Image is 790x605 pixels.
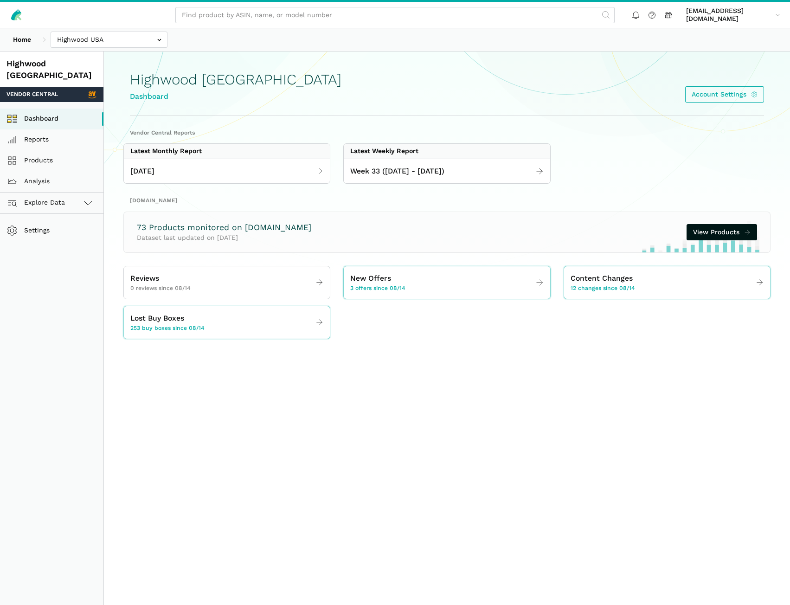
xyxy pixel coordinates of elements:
span: Lost Buy Boxes [130,313,184,324]
a: View Products [687,224,758,240]
a: Week 33 ([DATE] - [DATE]) [344,162,550,180]
span: 0 reviews since 08/14 [130,284,191,293]
span: New Offers [350,273,391,284]
a: [EMAIL_ADDRESS][DOMAIN_NAME] [683,5,784,25]
a: [DATE] [124,162,330,180]
div: Highwood [GEOGRAPHIC_DATA] [6,58,97,81]
span: [EMAIL_ADDRESS][DOMAIN_NAME] [686,7,772,23]
h2: Vendor Central Reports [130,129,764,137]
input: Highwood USA [51,32,167,48]
h1: Highwood [GEOGRAPHIC_DATA] [130,71,341,88]
a: Home [6,32,38,48]
a: Account Settings [685,86,764,103]
input: Find product by ASIN, name, or model number [175,7,615,23]
p: Dataset last updated on [DATE] [137,233,311,243]
div: Dashboard [130,91,341,103]
span: [DATE] [130,166,154,177]
a: New Offers 3 offers since 08/14 [344,270,550,296]
h3: 73 Products monitored on [DOMAIN_NAME] [137,222,311,233]
h2: [DOMAIN_NAME] [130,197,764,205]
a: Lost Buy Boxes 253 buy boxes since 08/14 [124,309,330,335]
a: Reviews 0 reviews since 08/14 [124,270,330,296]
span: Vendor Central [6,90,58,99]
span: 3 offers since 08/14 [350,284,405,293]
span: Week 33 ([DATE] - [DATE]) [350,166,444,177]
span: Content Changes [571,273,633,284]
div: Latest Weekly Report [350,147,418,155]
span: Explore Data [10,197,65,208]
span: View Products [693,227,739,237]
span: 253 buy boxes since 08/14 [130,324,205,333]
div: Latest Monthly Report [130,147,202,155]
span: Reviews [130,273,159,284]
span: 12 changes since 08/14 [571,284,635,293]
a: Content Changes 12 changes since 08/14 [564,270,770,296]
